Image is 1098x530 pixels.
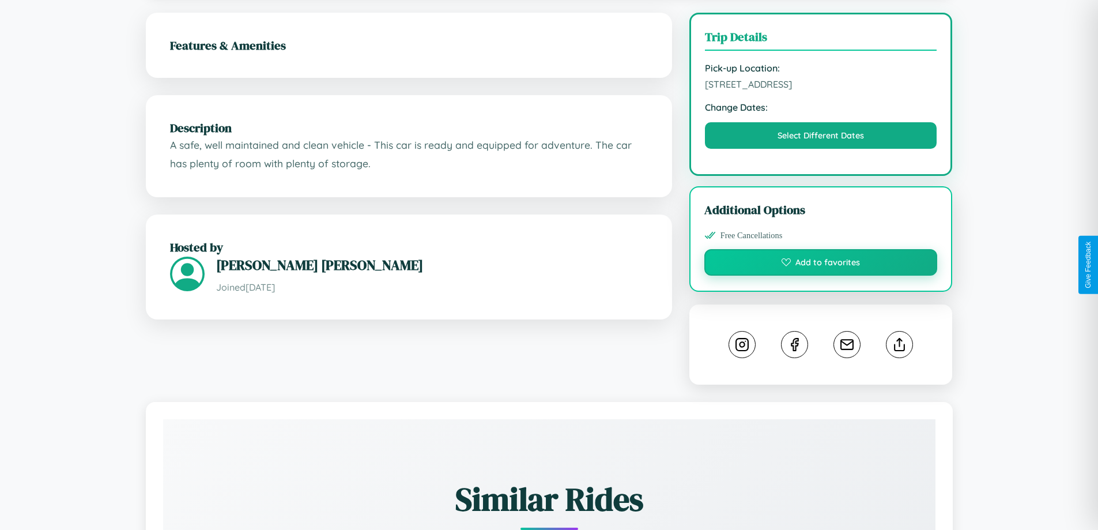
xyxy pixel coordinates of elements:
[705,62,937,74] strong: Pick-up Location:
[170,239,648,255] h2: Hosted by
[704,249,938,276] button: Add to favorites
[216,255,648,275] h3: [PERSON_NAME] [PERSON_NAME]
[170,119,648,136] h2: Description
[170,37,648,54] h2: Features & Amenities
[1084,242,1092,288] div: Give Feedback
[170,136,648,172] p: A safe, well maintained and clean vehicle - This car is ready and equipped for adventure. The car...
[705,122,937,149] button: Select Different Dates
[216,279,648,296] p: Joined [DATE]
[720,231,783,240] span: Free Cancellations
[203,477,895,521] h2: Similar Rides
[705,78,937,90] span: [STREET_ADDRESS]
[705,102,937,113] strong: Change Dates:
[704,201,938,218] h3: Additional Options
[705,28,937,51] h3: Trip Details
